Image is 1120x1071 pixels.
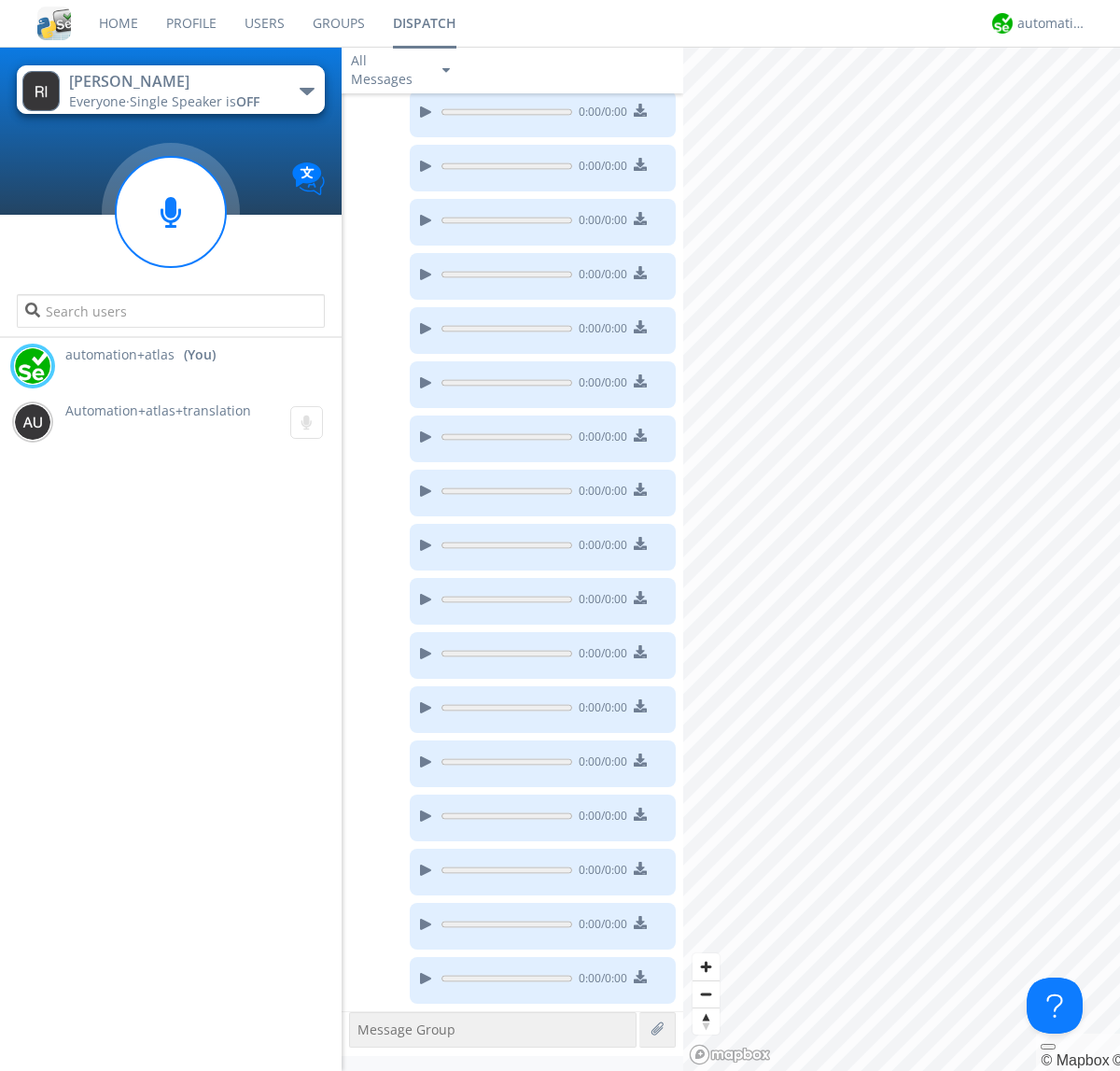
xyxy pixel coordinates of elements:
[634,862,647,875] img: download media button
[572,429,627,449] span: 0:00 / 0:00
[572,699,627,720] span: 0:00 / 0:00
[130,92,259,110] span: Single Speaker is
[14,403,51,441] img: 373638.png
[1027,978,1083,1034] iframe: Toggle Customer Support
[1041,1044,1056,1050] button: Toggle attribution
[351,51,426,89] div: All Messages
[572,645,627,666] span: 0:00 / 0:00
[572,158,627,178] span: 0:00 / 0:00
[634,483,647,496] img: download media button
[236,92,259,110] span: OFF
[634,158,647,171] img: download media button
[572,591,627,612] span: 0:00 / 0:00
[572,916,627,937] span: 0:00 / 0:00
[634,537,647,550] img: download media button
[572,483,627,503] span: 0:00 / 0:00
[442,68,450,73] img: caret-down-sm.svg
[689,1044,771,1065] a: Mapbox logo
[1041,1052,1109,1068] a: Mapbox
[65,402,251,419] span: Automation+atlas+translation
[634,808,647,821] img: download media button
[634,591,647,604] img: download media button
[634,104,647,117] img: download media button
[634,429,647,442] img: download media button
[634,754,647,767] img: download media button
[572,537,627,557] span: 0:00 / 0:00
[572,104,627,124] span: 0:00 / 0:00
[572,374,627,395] span: 0:00 / 0:00
[572,266,627,287] span: 0:00 / 0:00
[634,212,647,225] img: download media button
[634,699,647,712] img: download media button
[634,970,647,983] img: download media button
[22,71,60,111] img: 373638.png
[634,645,647,658] img: download media button
[17,65,324,114] button: [PERSON_NAME]Everyone·Single Speaker isOFF
[572,754,627,774] span: 0:00 / 0:00
[65,345,175,364] span: automation+atlas
[17,294,324,328] input: Search users
[693,953,720,980] button: Zoom in
[634,320,647,333] img: download media button
[693,981,720,1008] span: Zoom out
[572,862,627,882] span: 0:00 / 0:00
[14,347,51,385] img: d2d01cd9b4174d08988066c6d424eccd
[572,970,627,991] span: 0:00 / 0:00
[693,1008,720,1035] button: Reset bearing to north
[992,13,1013,34] img: d2d01cd9b4174d08988066c6d424eccd
[292,162,325,195] img: Translation enabled
[572,808,627,828] span: 0:00 / 0:00
[693,1008,720,1035] span: Reset bearing to north
[1017,14,1087,33] div: automation+atlas
[572,212,627,233] span: 0:00 / 0:00
[37,7,71,40] img: cddb5a64eb264b2086981ab96f4c1ba7
[572,320,627,341] span: 0:00 / 0:00
[634,266,647,279] img: download media button
[69,92,279,111] div: Everyone ·
[634,916,647,929] img: download media button
[634,374,647,388] img: download media button
[184,345,216,364] div: (You)
[693,980,720,1008] button: Zoom out
[69,71,279,92] div: [PERSON_NAME]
